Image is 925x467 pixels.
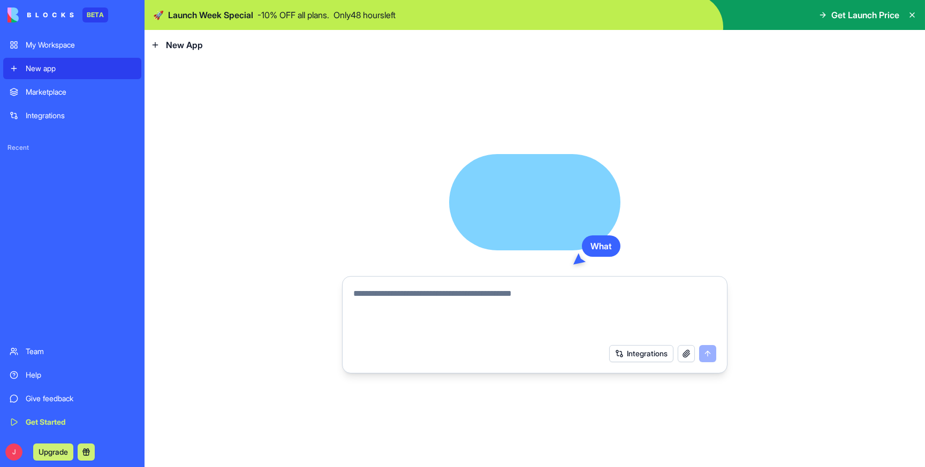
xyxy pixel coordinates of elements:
span: Recent [3,143,141,152]
button: Integrations [609,345,673,362]
a: My Workspace [3,34,141,56]
img: logo [7,7,74,22]
span: J [5,443,22,461]
span: Launch Week Special [168,9,253,21]
a: New app [3,58,141,79]
div: My Workspace [26,40,135,50]
button: Upgrade [33,443,73,461]
a: Marketplace [3,81,141,103]
span: 🚀 [153,9,164,21]
div: Give feedback [26,393,135,404]
a: Help [3,364,141,386]
div: New app [26,63,135,74]
a: Get Started [3,411,141,433]
div: Help [26,370,135,380]
div: Integrations [26,110,135,121]
span: New App [166,39,203,51]
p: Only 48 hours left [333,9,396,21]
a: Give feedback [3,388,141,409]
div: BETA [82,7,108,22]
p: - 10 % OFF all plans. [257,9,329,21]
div: Marketplace [26,87,135,97]
a: Team [3,341,141,362]
span: Get Launch Price [831,9,899,21]
a: Integrations [3,105,141,126]
div: What [582,235,620,257]
div: Team [26,346,135,357]
a: Upgrade [33,446,73,457]
a: BETA [7,7,108,22]
div: Get Started [26,417,135,427]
